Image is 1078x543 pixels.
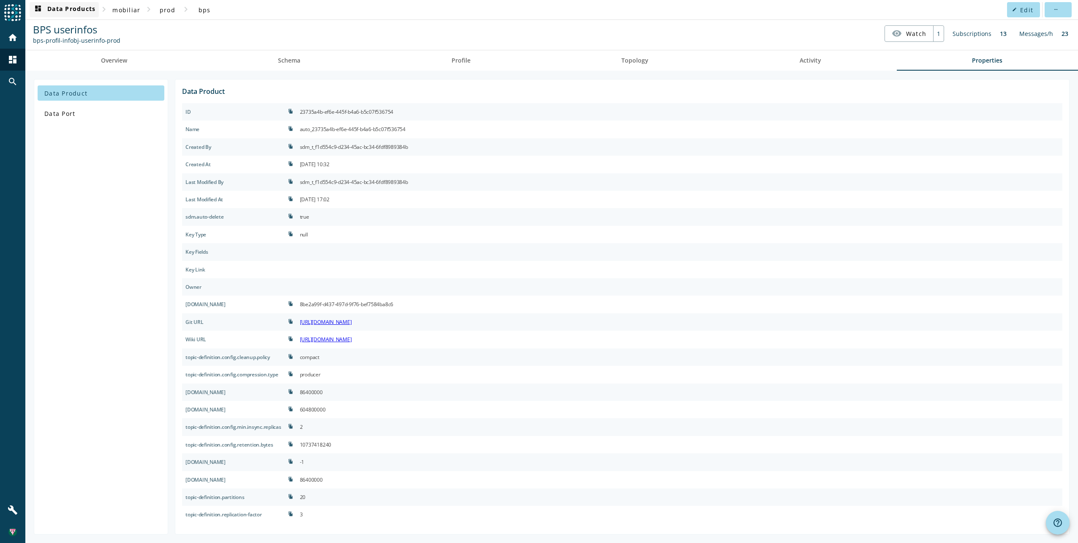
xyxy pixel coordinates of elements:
[885,26,933,41] button: Watch
[1057,25,1073,42] div: 23
[288,144,293,149] i: file_copy
[182,86,225,97] div: Data Product
[8,505,18,515] mat-icon: build
[288,196,293,201] i: file_copy
[288,301,293,306] i: file_copy
[182,366,285,383] div: topic-definition.config.compression.type
[288,477,293,482] i: file_copy
[182,261,285,278] div: sdm.custom.key_link
[300,387,323,398] div: 86400000
[288,231,293,236] i: file_copy
[288,354,293,359] i: file_copy
[300,404,326,415] div: 604800000
[182,243,285,261] div: sdm.custom.key_fields
[948,25,996,42] div: Subscriptions
[300,492,306,502] div: 20
[160,6,175,14] span: prod
[300,299,393,310] div: 8be2a99f-d437-497d-9f76-bef7584ba8c6
[300,439,331,450] div: 10737418240
[8,77,18,87] mat-icon: search
[621,58,648,63] span: Topology
[8,528,17,536] img: 5ba4e083c89e3dd1cb8d0563bab23dbc
[182,348,285,366] div: topic-definition.config.cleanup.policy
[288,126,293,131] i: file_copy
[288,442,293,447] i: file_copy
[300,159,329,170] div: [DATE] 10:32
[288,424,293,429] i: file_copy
[972,58,1002,63] span: Properties
[154,2,181,17] button: prod
[933,26,944,41] div: 1
[288,319,293,324] i: file_copy
[300,177,408,187] div: sdm_t_f1d554c9-d234-45ac-bc34-6fdf8989384b
[300,229,308,240] div: null
[33,36,120,44] div: Kafka Topic: bps-profil-infobj-userinfo-prod
[288,214,293,219] i: file_copy
[288,494,293,499] i: file_copy
[182,488,285,506] div: topic-definition.partitions
[101,58,127,63] span: Overview
[99,4,109,14] mat-icon: chevron_right
[300,422,303,432] div: 2
[288,406,293,411] i: file_copy
[182,296,285,313] div: sdm.owner.id
[288,459,293,464] i: file_copy
[182,506,285,523] div: topic-definition.replication-factor
[182,453,285,471] div: topic-definition.config.retention.ms
[182,436,285,453] div: topic-definition.config.retention.bytes
[288,109,293,114] i: file_copy
[288,161,293,166] i: file_copy
[300,369,321,380] div: producer
[300,211,309,222] div: true
[182,226,285,243] div: sdm.custom.key
[182,278,285,296] div: sdm.data.user.email
[288,511,293,516] i: file_copy
[44,110,75,118] span: Data Port
[288,179,293,184] i: file_copy
[182,191,285,208] div: sdm.modified.at
[1053,518,1063,528] mat-icon: help_outline
[182,138,285,156] div: sdm.created.by
[452,58,471,63] span: Profile
[996,25,1011,42] div: 13
[182,121,285,138] div: sdm.name
[144,4,154,14] mat-icon: chevron_right
[199,6,211,14] span: bps
[112,6,140,14] span: mobiliar
[33,5,95,15] span: Data Products
[8,55,18,65] mat-icon: dashboard
[1053,7,1058,12] mat-icon: more_horiz
[182,471,285,488] div: topic-definition.config.segment.ms
[300,124,406,134] div: auto_23735a4b-ef6e-445f-b4a6-b5c07f536754
[300,457,305,467] div: -1
[300,194,329,205] div: [DATE] 17:02
[278,58,300,63] span: Schema
[300,352,319,362] div: compact
[892,28,902,38] mat-icon: visibility
[906,26,926,41] span: Watch
[182,313,285,331] div: spoud.git.url
[38,106,164,121] button: Data Port
[182,103,285,121] div: sdm.id
[182,418,285,436] div: topic-definition.config.min.insync.replicas
[38,85,164,101] button: Data Product
[300,142,408,152] div: sdm_t_f1d554c9-d234-45ac-bc34-6fdf8989384b
[182,208,285,225] div: sdm.auto-delete
[288,336,293,341] i: file_copy
[33,22,97,36] span: BPS userinfos
[300,318,352,326] a: [URL][DOMAIN_NAME]
[30,2,99,17] button: Data Products
[181,4,191,14] mat-icon: chevron_right
[182,156,285,173] div: sdm.created.at
[4,4,21,21] img: spoud-logo.svg
[182,384,285,401] div: topic-definition.config.delete.retention.ms
[300,474,323,485] div: 86400000
[1007,2,1040,17] button: Edit
[300,509,303,520] div: 3
[109,2,144,17] button: mobiliar
[288,389,293,394] i: file_copy
[8,33,18,43] mat-icon: home
[182,401,285,418] div: topic-definition.config.max.compaction.lag.ms
[800,58,821,63] span: Activity
[1012,7,1017,12] mat-icon: edit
